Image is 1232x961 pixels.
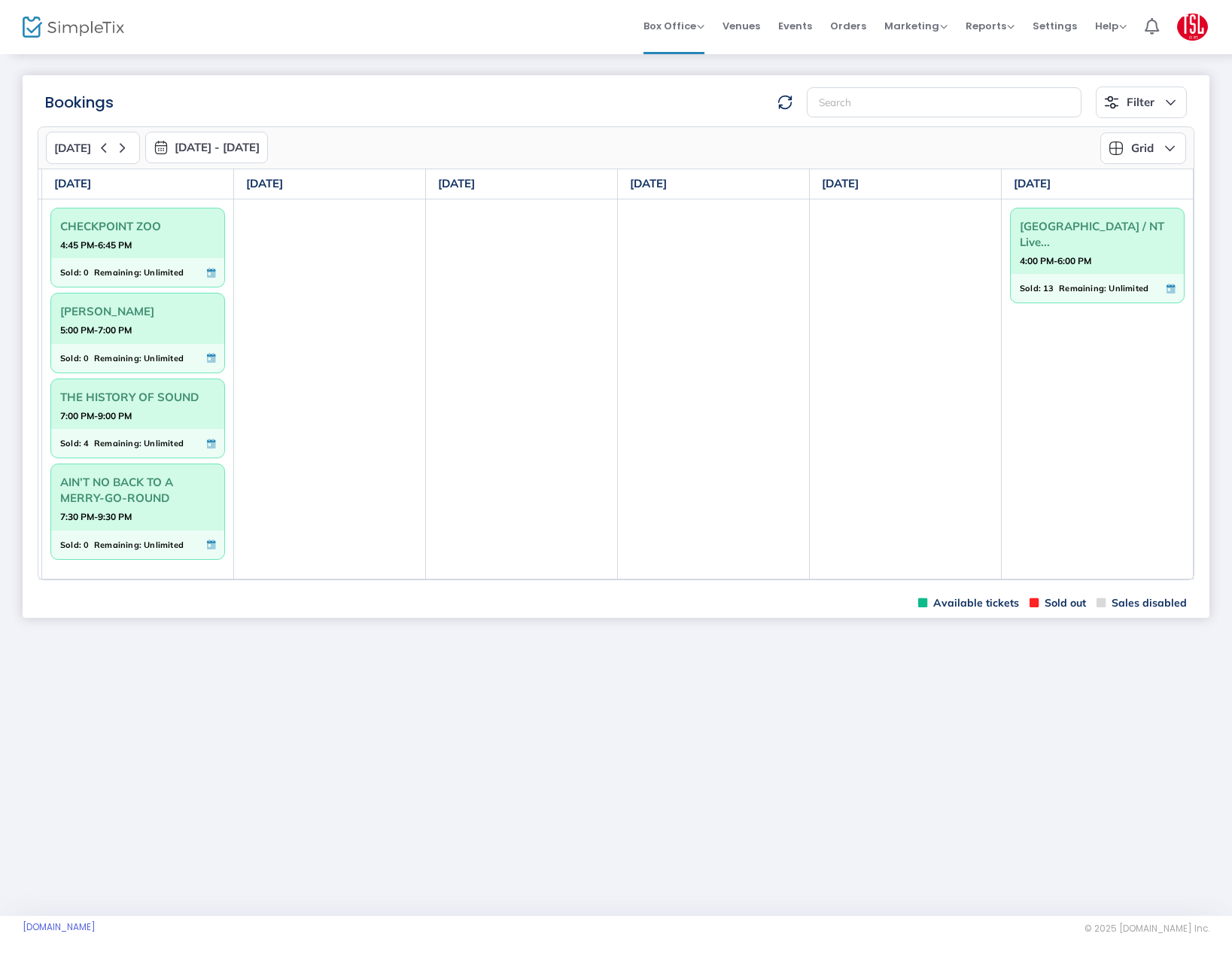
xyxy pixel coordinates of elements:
[145,132,268,163] button: [DATE] - [DATE]
[60,236,132,254] strong: 4:45 PM-6:45 PM
[1020,214,1175,254] span: [GEOGRAPHIC_DATA] / NT Live...
[84,435,89,452] span: 4
[1097,596,1187,610] span: Sales disabled
[1043,280,1054,297] span: 13
[54,141,91,155] span: [DATE]
[94,537,141,553] span: Remaining:
[84,350,89,366] span: 0
[1002,169,1194,199] th: [DATE]
[42,169,234,199] th: [DATE]
[60,435,81,452] span: Sold:
[94,435,141,452] span: Remaining:
[46,132,140,164] button: [DATE]
[154,140,169,155] img: monthly
[426,169,618,199] th: [DATE]
[144,350,184,366] span: Unlimited
[1104,95,1119,110] img: filter
[60,385,215,409] span: THE HISTORY OF SOUND
[60,507,132,526] strong: 7:30 PM-9:30 PM
[1109,141,1124,156] img: grid
[144,264,184,281] span: Unlimited
[884,19,948,33] span: Marketing
[1059,280,1106,297] span: Remaining:
[643,19,704,33] span: Box Office
[618,169,810,199] th: [DATE]
[1100,132,1186,164] button: Grid
[1020,280,1041,297] span: Sold:
[777,95,792,110] img: refresh-data
[144,435,184,452] span: Unlimited
[94,264,141,281] span: Remaining:
[810,169,1002,199] th: [DATE]
[94,350,141,366] span: Remaining:
[60,537,81,553] span: Sold:
[1096,87,1187,118] button: Filter
[60,406,132,425] strong: 7:00 PM-9:00 PM
[144,537,184,553] span: Unlimited
[1109,280,1148,297] span: Unlimited
[830,7,866,45] span: Orders
[1033,7,1077,45] span: Settings
[234,169,426,199] th: [DATE]
[966,19,1014,33] span: Reports
[84,264,89,281] span: 0
[918,596,1019,610] span: Available tickets
[60,350,81,366] span: Sold:
[1020,251,1091,270] strong: 4:00 PM-6:00 PM
[60,470,215,509] span: AIN’T NO BACK TO A MERRY-GO-ROUND
[60,214,215,238] span: CHECKPOINT ZOO
[807,87,1081,118] input: Search
[60,300,215,323] span: [PERSON_NAME]
[1084,923,1209,935] span: © 2025 [DOMAIN_NAME] Inc.
[722,7,760,45] span: Venues
[84,537,89,553] span: 0
[778,7,812,45] span: Events
[1095,19,1127,33] span: Help
[60,321,132,339] strong: 5:00 PM-7:00 PM
[23,921,96,933] a: [DOMAIN_NAME]
[45,91,114,114] m-panel-title: Bookings
[1030,596,1086,610] span: Sold out
[60,264,81,281] span: Sold:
